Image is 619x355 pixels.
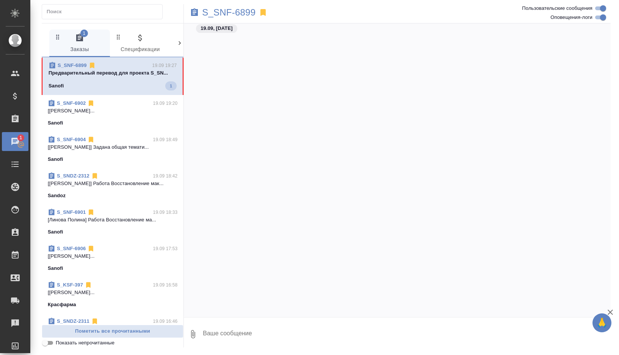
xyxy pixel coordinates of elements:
span: Пользовательские сообщения [522,5,592,12]
svg: Зажми и перетащи, чтобы поменять порядок вкладок [176,33,183,40]
div: S_KSF-39719.09 16:58[[PERSON_NAME]...Красфарма [42,277,183,313]
span: 1 [15,134,27,142]
p: 19.09 17:53 [153,245,178,252]
div: S_SNDZ-231119.09 16:46Cтатистика по проекту посчиталась в Smar...Sandoz [42,313,183,349]
p: 19.09 18:49 [153,136,178,143]
span: Спецификации [114,33,166,54]
svg: Отписаться [88,62,96,69]
p: [[PERSON_NAME]... [48,252,177,260]
button: 🙏 [592,313,611,332]
a: S_SNDZ-2312 [57,173,89,179]
a: S_KSF-397 [57,282,83,288]
svg: Отписаться [87,209,95,216]
svg: Зажми и перетащи, чтобы поменять порядок вкладок [54,33,61,40]
span: Клиенты [175,33,227,54]
p: Предварительный перевод для проекта S_SN... [49,69,177,77]
span: Оповещения-логи [550,14,592,21]
p: 19.09 18:42 [153,172,178,180]
p: 19.09 19:27 [152,62,177,69]
p: 19.09 16:58 [153,281,178,289]
p: 19.09 19:20 [153,100,178,107]
div: S_SNF-689919.09 19:27Предварительный перевод для проекта S_SN...Sanofi1 [42,57,183,95]
p: [Линова Полина] Работа Восстановление ма... [48,216,177,224]
p: Sanofi [48,156,63,163]
div: S_SNF-690119.09 18:33[Линова Полина] Работа Восстановление ма...Sanofi [42,204,183,240]
span: 1 [80,30,88,37]
span: 🙏 [595,315,608,331]
svg: Отписаться [87,245,95,252]
p: 19.09, [DATE] [201,25,232,32]
div: S_SNF-690219.09 19:20[[PERSON_NAME]...Sanofi [42,95,183,131]
a: S_SNF-6899 [58,62,87,68]
span: Показать непрочитанные [56,339,114,347]
a: S_SNF-6901 [57,209,86,215]
button: Пометить все прочитанными [42,325,183,338]
p: [[PERSON_NAME]] Задана общая темати... [48,143,177,151]
p: [[PERSON_NAME]... [48,107,177,115]
p: Sanofi [48,265,63,272]
a: 1 [2,132,28,151]
a: S_SNF-6902 [57,100,86,106]
svg: Отписаться [91,318,99,325]
p: Sanofi [48,228,63,236]
p: Красфарма [48,301,76,308]
svg: Отписаться [87,100,95,107]
p: 19.09 18:33 [153,209,178,216]
a: S_SNF-6906 [57,246,86,251]
p: [[PERSON_NAME]] Работа Восстановление мак... [48,180,177,187]
div: S_SNF-690619.09 17:53[[PERSON_NAME]...Sanofi [42,240,183,277]
p: Sanofi [48,119,63,127]
span: Заказы [54,33,105,54]
p: Sanofi [49,82,64,90]
svg: Отписаться [87,136,95,143]
a: S_SNDZ-2311 [57,318,89,324]
span: 1 [165,82,177,90]
input: Поиск [47,6,162,17]
svg: Отписаться [91,172,99,180]
svg: Зажми и перетащи, чтобы поменять порядок вкладок [115,33,122,40]
p: 19.09 16:46 [153,318,178,325]
p: Sandoz [48,192,66,199]
p: [[PERSON_NAME]... [48,289,177,296]
svg: Отписаться [85,281,92,289]
a: S_SNF-6899 [202,9,255,16]
span: Пометить все прочитанными [46,327,179,336]
div: S_SNF-690419.09 18:49[[PERSON_NAME]] Задана общая темати...Sanofi [42,131,183,168]
a: S_SNF-6904 [57,137,86,142]
div: S_SNDZ-231219.09 18:42[[PERSON_NAME]] Работа Восстановление мак...Sandoz [42,168,183,204]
